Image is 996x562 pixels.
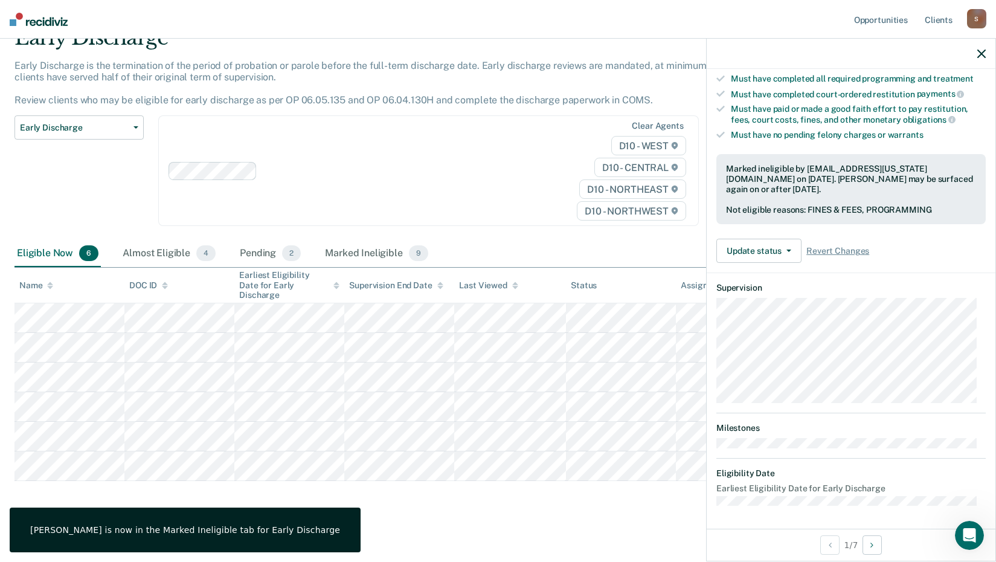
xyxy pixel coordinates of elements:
span: D10 - NORTHEAST [579,179,686,199]
div: Name [19,280,53,291]
div: Early Discharge [14,25,762,60]
span: payments [917,89,965,99]
div: DOC ID [129,280,168,291]
div: [PERSON_NAME] is now in the Marked Ineligible tab for Early Discharge [30,525,340,535]
span: 2 [282,245,301,261]
div: Must have no pending felony charges or [731,130,986,140]
div: 1 / 7 [707,529,995,561]
div: Status [571,280,597,291]
div: Earliest Eligibility Date for Early Discharge [239,270,339,300]
iframe: Intercom live chat [955,521,984,550]
button: Next Opportunity [863,535,882,555]
p: Early Discharge is the termination of the period of probation or parole before the full-term disc... [14,60,733,106]
span: 9 [409,245,428,261]
div: Eligible Now [14,241,101,267]
span: warrants [888,130,924,140]
div: Marked ineligible by [EMAIL_ADDRESS][US_STATE][DOMAIN_NAME] on [DATE]. [PERSON_NAME] may be surfa... [726,164,976,194]
span: 6 [79,245,98,261]
img: Recidiviz [10,13,68,26]
div: Last Viewed [459,280,518,291]
div: Must have completed all required programming and [731,74,986,84]
div: Assigned to [681,280,737,291]
dt: Supervision [716,283,986,293]
div: S [967,9,986,28]
div: Must have paid or made a good faith effort to pay restitution, fees, court costs, fines, and othe... [731,104,986,124]
dt: Eligibility Date [716,468,986,479]
div: Almost Eligible [120,241,218,267]
span: D10 - NORTHWEST [577,201,686,221]
span: 4 [196,245,216,261]
div: Supervision End Date [349,280,443,291]
button: Previous Opportunity [820,535,840,555]
span: D10 - CENTRAL [594,158,686,177]
button: Update status [716,239,802,263]
div: Marked Ineligible [323,241,431,267]
dt: Earliest Eligibility Date for Early Discharge [716,483,986,494]
div: Must have completed court-ordered restitution [731,89,986,100]
div: Clear agents [632,121,683,131]
span: D10 - WEST [611,136,686,155]
span: Revert Changes [806,246,869,256]
span: treatment [933,74,974,83]
span: obligations [903,115,956,124]
dt: Milestones [716,423,986,433]
div: Not eligible reasons: FINES & FEES, PROGRAMMING [726,205,976,215]
span: Early Discharge [20,123,129,133]
div: Pending [237,241,303,267]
